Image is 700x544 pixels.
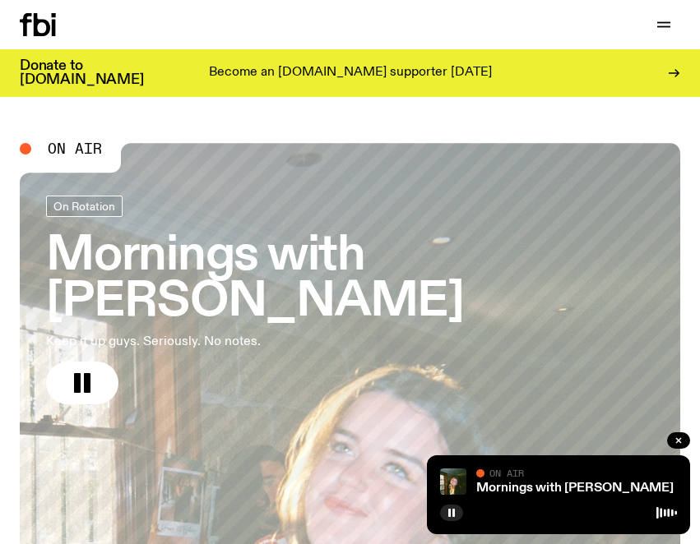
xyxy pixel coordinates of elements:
[209,66,492,81] p: Become an [DOMAIN_NAME] supporter [DATE]
[440,468,466,495] img: Freya smiles coyly as she poses for the image.
[46,196,123,217] a: On Rotation
[476,482,674,495] a: Mornings with [PERSON_NAME]
[46,233,654,325] h3: Mornings with [PERSON_NAME]
[48,141,102,156] span: On Air
[46,196,654,404] a: Mornings with [PERSON_NAME]Keep it up guys. Seriously. No notes.
[53,200,115,212] span: On Rotation
[489,468,524,478] span: On Air
[20,59,144,87] h3: Donate to [DOMAIN_NAME]
[46,332,467,352] p: Keep it up guys. Seriously. No notes.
